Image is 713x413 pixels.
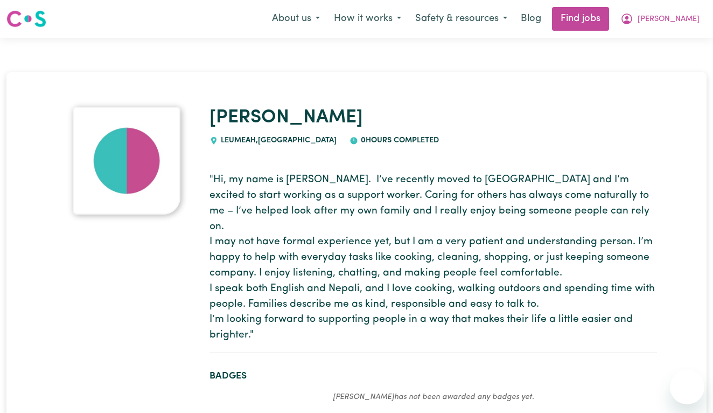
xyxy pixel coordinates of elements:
em: [PERSON_NAME] has not been awarded any badges yet. [333,393,534,401]
button: How it works [327,8,408,30]
img: Shristi [73,107,180,215]
p: "Hi, my name is [PERSON_NAME]. I’ve recently moved to [GEOGRAPHIC_DATA] and I’m excited to start ... [209,173,657,343]
a: [PERSON_NAME] [209,108,363,127]
a: Careseekers logo [6,6,46,31]
span: LEUMEAH , [GEOGRAPHIC_DATA] [218,136,337,144]
button: My Account [613,8,707,30]
span: [PERSON_NAME] [638,13,700,25]
a: Blog [514,7,548,31]
button: About us [265,8,327,30]
a: Find jobs [552,7,609,31]
a: Shristi's profile picture' [56,107,197,215]
span: 0 hours completed [358,136,439,144]
img: Careseekers logo [6,9,46,29]
iframe: Button to launch messaging window [670,370,704,404]
h2: Badges [209,370,657,382]
button: Safety & resources [408,8,514,30]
